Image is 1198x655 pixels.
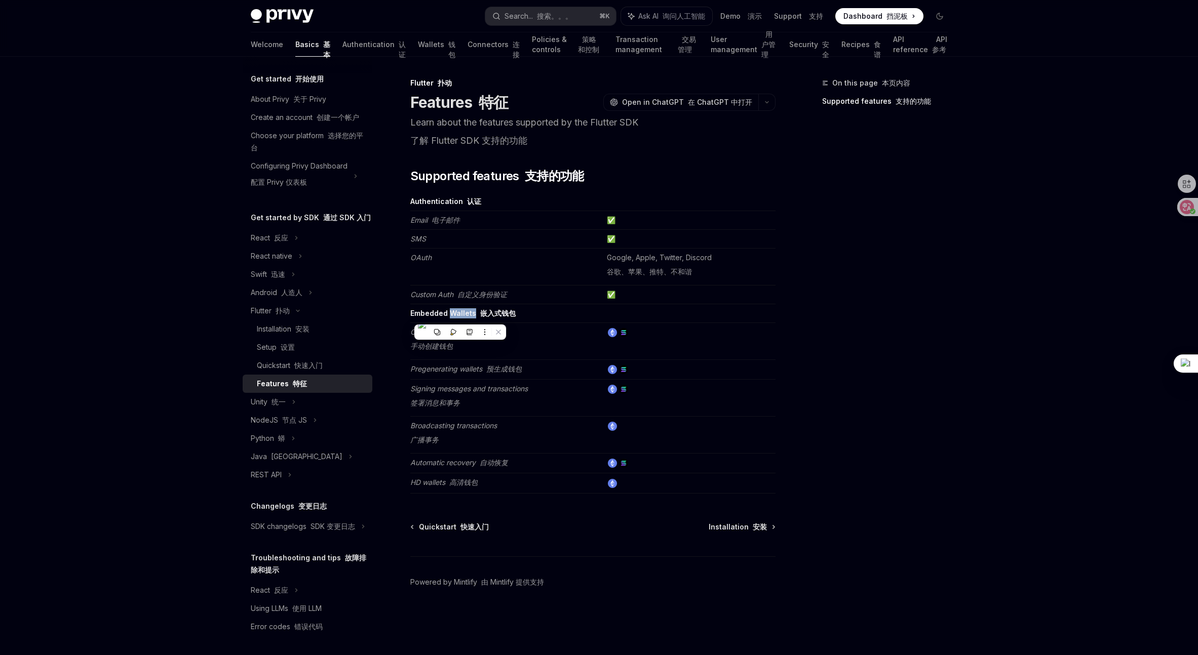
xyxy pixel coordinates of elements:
[432,216,460,224] font: 电子邮件
[410,478,478,486] em: HD wallets
[281,343,295,351] font: 设置
[251,232,288,244] div: React
[537,12,572,20] font: 搜索。。。
[485,7,616,25] button: Search... 搜索。。。⌘K
[251,500,327,512] h5: Changelogs
[251,520,355,533] div: SDK changelogs
[886,12,908,20] font: 挡泥板
[251,396,286,408] div: Unity
[608,459,617,468] img: ethereum.png
[467,197,481,206] font: 认证
[251,9,314,23] img: dark logo
[251,73,324,85] h5: Get started
[410,421,497,444] em: Broadcasting transactions
[323,40,330,59] font: 基本
[410,577,544,587] a: Powered by Mintlify 由 Mintlify 提供支持
[293,379,307,388] font: 特征
[410,168,584,184] span: Supported features
[893,32,948,57] a: API reference API 参考
[513,40,520,59] font: 连接
[480,458,508,467] font: 自动恢复
[789,32,829,57] a: Security 安全
[619,328,628,337] img: solana.png
[753,522,767,531] font: 安装
[257,341,295,353] div: Setup
[709,522,775,532] a: Installation 安装
[822,93,956,109] a: Supported features 支持的功能
[251,621,323,633] div: Error codes
[274,233,288,242] font: 反应
[578,35,599,54] font: 策略和控制
[410,309,516,317] strong: Embedded Wallets
[711,32,777,57] a: User management 用户管理
[448,40,455,59] font: 钱包
[532,32,603,57] a: Policies & controls 策略和控制
[896,97,931,105] font: 支持的功能
[294,361,323,370] font: 快速入门
[323,213,371,222] font: 通过 SDK 入门
[251,286,302,299] div: Android
[257,359,323,372] div: Quickstart
[449,478,478,486] font: 高清钱包
[243,127,372,157] a: Choose your platform 选择您的平台
[410,93,509,111] h1: Features
[410,327,495,350] em: Creating wallets manually
[399,40,406,59] font: 认证
[243,90,372,108] a: About Privy 关于 Privy
[835,8,923,24] a: Dashboard 挡泥板
[619,365,628,374] img: solana.png
[874,40,881,59] font: 食谱
[251,178,307,186] font: 配置 Privy 仪表板
[720,11,762,21] a: Demo 演示
[251,584,288,596] div: React
[272,397,286,406] font: 统一
[525,169,584,183] font: 支持的功能
[460,522,489,531] font: 快速入门
[615,32,699,57] a: Transaction management 交易管理
[410,197,481,206] strong: Authentication
[761,30,776,59] font: 用户管理
[243,108,372,127] a: Create an account 创建一个帐户
[298,502,327,510] font: 变更日志
[410,458,508,467] em: Automatic recovery
[479,93,509,111] font: 特征
[619,459,628,468] img: solana.png
[438,78,452,87] font: 扑动
[243,320,372,338] a: Installation 安装
[251,414,307,426] div: NodeJS
[410,78,776,88] div: Flutter
[271,270,285,278] font: 迅速
[243,356,372,375] a: Quickstart 快速入门
[410,253,432,262] em: OAuth
[411,522,489,532] a: Quickstart 快速入门
[251,602,322,615] div: Using LLMs
[317,113,359,121] font: 创建一个帐户
[251,111,359,124] div: Create an account
[621,7,712,25] button: Ask AI 询问人工智能
[410,135,527,146] font: 了解 Flutter SDK 支持的功能
[251,268,285,280] div: Swift
[843,11,908,21] span: Dashboard
[748,12,762,20] font: 演示
[410,384,528,407] em: Signing messages and transactions
[622,97,752,107] span: Open in ChatGPT
[251,432,285,444] div: Python
[243,375,372,393] a: Features 特征
[295,74,324,83] font: 开始使用
[410,342,453,350] font: 手动创建钱包
[257,323,310,335] div: Installation
[468,32,520,57] a: Connectors 连接
[251,212,371,224] h5: Get started by SDK
[251,552,372,576] h5: Troubleshooting and tips
[311,522,355,530] font: SDK 变更日志
[419,522,489,532] span: Quickstart
[276,306,290,315] font: 扑动
[608,365,617,374] img: ethereum.png
[603,285,776,304] td: ✅
[294,622,323,631] font: 错误代码
[418,32,455,57] a: Wallets 钱包
[251,250,292,262] div: React native
[603,230,776,249] td: ✅
[243,338,372,356] a: Setup 设置
[599,12,610,20] span: ⌘ K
